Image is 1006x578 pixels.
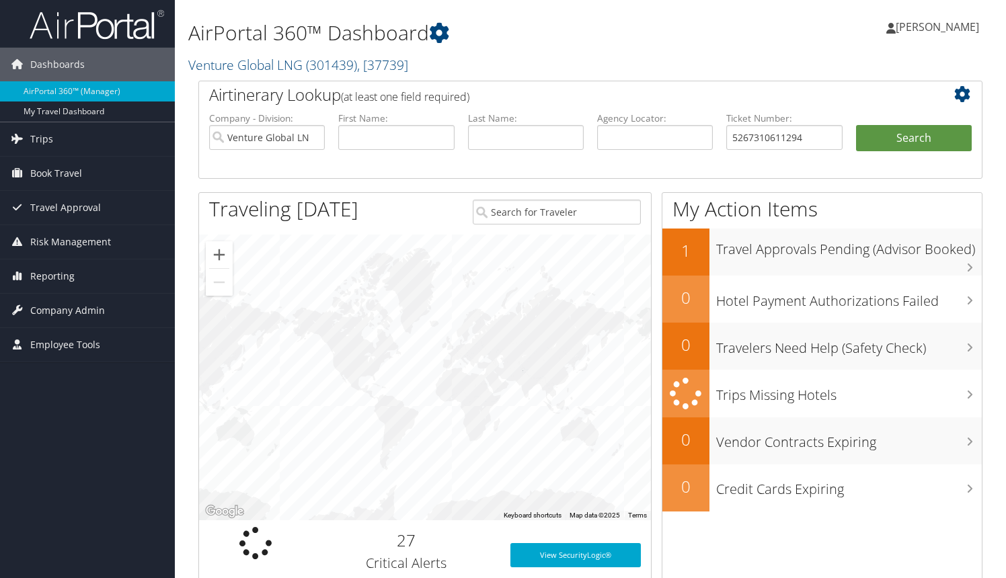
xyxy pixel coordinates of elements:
a: Terms (opens in new tab) [628,511,647,519]
h3: Critical Alerts [322,554,490,573]
a: 0Travelers Need Help (Safety Check) [662,323,982,370]
button: Zoom in [206,241,233,268]
span: , [ 37739 ] [357,56,408,74]
h3: Credit Cards Expiring [716,473,982,499]
a: 1Travel Approvals Pending (Advisor Booked) [662,229,982,276]
label: First Name: [338,112,454,125]
h3: Travel Approvals Pending (Advisor Booked) [716,233,982,259]
span: Employee Tools [30,328,100,362]
img: airportal-logo.png [30,9,164,40]
span: (at least one field required) [341,89,469,104]
span: Risk Management [30,225,111,259]
h2: 0 [662,333,709,356]
span: Book Travel [30,157,82,190]
img: Google [202,503,247,520]
h1: Traveling [DATE] [209,195,358,223]
h3: Trips Missing Hotels [716,379,982,405]
h1: My Action Items [662,195,982,223]
label: Last Name: [468,112,584,125]
label: Agency Locator: [597,112,713,125]
a: View SecurityLogic® [510,543,641,567]
span: Travel Approval [30,191,101,224]
button: Zoom out [206,269,233,296]
span: [PERSON_NAME] [896,19,979,34]
a: [PERSON_NAME] [886,7,993,47]
input: Search for Traveler [473,200,641,224]
h2: 0 [662,286,709,309]
span: Map data ©2025 [570,511,620,519]
span: Trips [30,122,53,156]
a: 0Hotel Payment Authorizations Failed [662,276,982,323]
h2: 27 [322,529,490,552]
h3: Vendor Contracts Expiring [716,426,982,452]
a: 0Credit Cards Expiring [662,464,982,511]
span: Company Admin [30,294,105,327]
a: Open this area in Google Maps (opens a new window) [202,503,247,520]
h2: 1 [662,239,709,262]
a: 0Vendor Contracts Expiring [662,417,982,464]
button: Keyboard shortcuts [504,511,562,520]
label: Company - Division: [209,112,325,125]
span: Dashboards [30,48,85,81]
span: Reporting [30,259,75,293]
h2: Airtinerary Lookup [209,83,906,106]
h3: Hotel Payment Authorizations Failed [716,285,982,311]
label: Ticket Number: [726,112,842,125]
span: ( 301439 ) [306,56,357,74]
button: Search [856,125,972,152]
a: Trips Missing Hotels [662,370,982,417]
a: Venture Global LNG [188,56,408,74]
h2: 0 [662,475,709,498]
h3: Travelers Need Help (Safety Check) [716,332,982,358]
h1: AirPortal 360™ Dashboard [188,19,724,47]
h2: 0 [662,428,709,451]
